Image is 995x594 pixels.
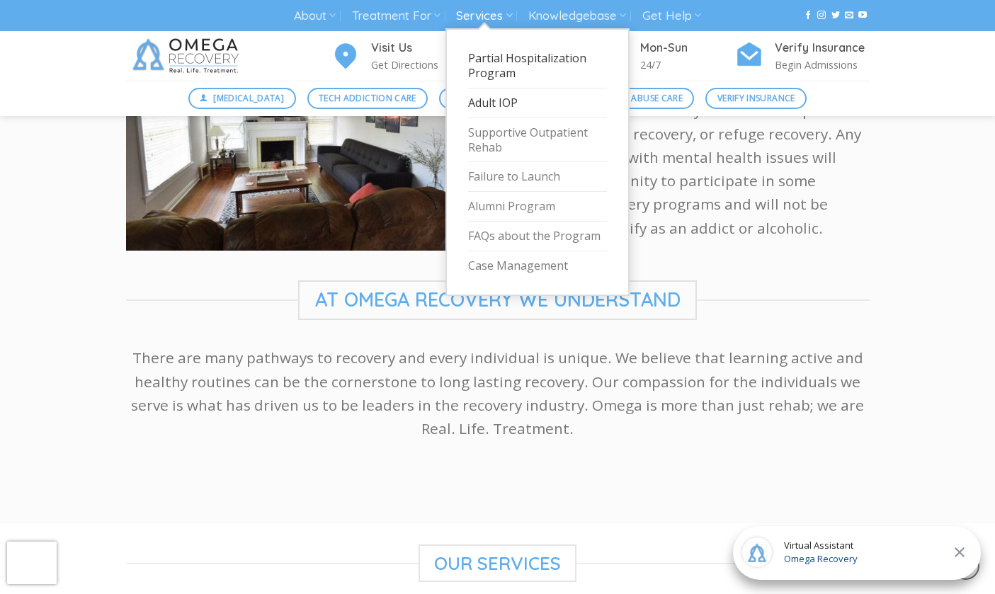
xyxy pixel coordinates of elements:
a: About [294,3,336,29]
a: Services [456,3,512,29]
a: Tech Addiction Care [307,88,428,109]
a: Failure to Launch [468,162,607,192]
a: Visit Us Get Directions [331,39,466,74]
span: [MEDICAL_DATA] [213,91,284,105]
a: Substance Abuse Care [567,88,694,109]
a: Follow on YouTube [858,11,867,21]
a: Partial Hospitalization Program [468,44,607,88]
span: Our Services [419,544,577,582]
p: 24/7 [640,57,735,73]
iframe: reCAPTCHA [7,542,57,584]
a: Supportive Outpatient Rehab [468,118,607,163]
a: Adult IOP [468,88,607,118]
h4: Visit Us [371,39,466,57]
a: Knowledgebase [528,3,626,29]
p: Begin Admissions [775,57,870,73]
a: Follow on Instagram [817,11,826,21]
a: Case Management [468,251,607,280]
a: [MEDICAL_DATA] [188,88,296,109]
a: Send us an email [845,11,853,21]
a: Verify Insurance [705,88,807,109]
a: FAQs about the Program [468,222,607,251]
a: Get Help [642,3,701,29]
img: Omega Recovery [126,31,250,81]
a: Follow on Twitter [831,11,840,21]
span: Tech Addiction Care [319,91,416,105]
h4: Mon-Sun [640,39,735,57]
h4: Verify Insurance [775,39,870,57]
a: Treatment For [352,3,440,29]
a: Verify Insurance Begin Admissions [735,39,870,74]
a: Mental Health Care [439,88,556,109]
p: There are many pathways to recovery and every individual is unique. We believe that learning acti... [126,346,870,440]
p: They will be a part of a tight knit community and will be encouraged to offer support to their ho... [508,4,870,240]
p: Get Directions [371,57,466,73]
span: At Omega Recovery We Understand [298,280,698,320]
a: Follow on Facebook [804,11,812,21]
span: Verify Insurance [717,91,795,105]
span: Substance Abuse Care [579,91,683,105]
a: Alumni Program [468,192,607,222]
